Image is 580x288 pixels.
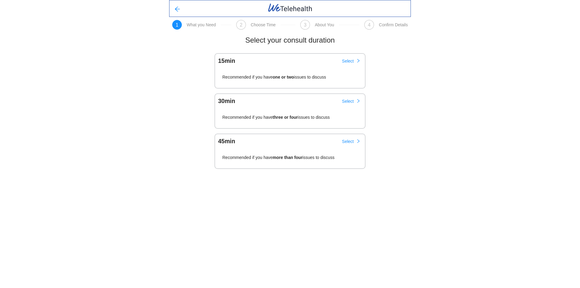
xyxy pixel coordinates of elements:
[273,115,298,120] strong: three or four
[267,3,313,13] img: WeTelehealth
[273,75,294,79] strong: one or two
[315,22,334,27] div: About You
[174,6,180,13] span: arrow-left
[304,22,307,28] span: 3
[337,137,365,146] button: Selectright
[215,138,235,144] div: 45 min
[342,98,354,105] span: Select
[342,58,354,64] span: Select
[240,22,243,28] span: 2
[356,59,360,63] span: right
[245,34,335,46] h2: Select your consult duration
[379,22,408,27] div: Confirm Details
[222,115,330,122] span: Recommended if you have issues to discuss
[176,22,179,28] span: 1
[337,96,365,106] button: Selectright
[187,22,216,27] div: What you Need
[251,22,275,27] div: Choose Time
[368,22,371,28] span: 4
[342,138,354,145] span: Select
[215,58,235,64] div: 15 min
[222,75,326,82] span: Recommended if you have issues to discuss
[222,155,334,162] span: Recommended if you have issues to discuss
[356,139,360,144] span: right
[337,56,365,66] button: Selectright
[273,155,303,160] strong: more than four
[356,99,360,104] span: right
[169,2,185,15] button: arrow-left
[215,98,235,104] div: 30 min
